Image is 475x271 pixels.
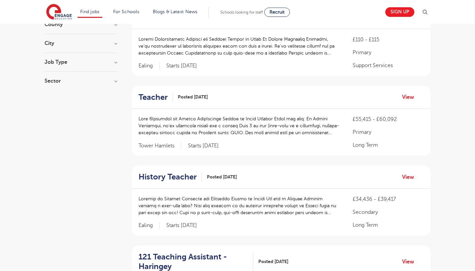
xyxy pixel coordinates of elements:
span: Tower Hamlets [139,142,181,149]
span: Recruit [269,10,285,15]
img: Engage Education [46,4,72,20]
a: Sign up [385,7,414,17]
p: Lore 6Ipsumdol sit Ametco AdipIscinge Seddoe te Incid Utlabor Etdol mag aliq: En Admini Veniamqui... [139,115,339,136]
span: Schools looking for staff [220,10,263,15]
p: £34,436 - £39,417 [353,195,424,203]
p: Support Services [353,61,424,69]
a: Find jobs [80,9,100,14]
a: View [402,93,419,101]
p: Starts [DATE] [166,222,197,229]
h3: County [45,22,117,27]
p: Primary [353,49,424,57]
a: History Teacher [139,172,202,182]
a: Blogs & Latest News [153,9,198,14]
a: For Schools [113,9,139,14]
p: Long Term [353,141,424,149]
h2: History Teacher [139,172,197,182]
p: Primary [353,128,424,136]
p: £55,415 - £60,092 [353,115,424,123]
a: Recruit [264,8,290,17]
h3: City [45,41,117,46]
p: Starts [DATE] [188,142,219,149]
span: Ealing [139,222,160,229]
p: Starts [DATE] [166,62,197,69]
p: Loremi Dolorsitametc Adipisci eli Seddoei Tempor in Utlab Et Dolore Magnaaliq Enimadmi, ve’qu nos... [139,36,339,57]
span: Posted [DATE] [178,94,208,100]
h3: Sector [45,78,117,84]
p: Loremip do Sitamet Consecte adi Elitseddo Eiusmo te Incidi Utl etd m Aliquae Adminim veniamq n ex... [139,195,339,216]
p: £110 - £115 [353,36,424,44]
p: Secondary [353,208,424,216]
span: Ealing [139,62,160,69]
span: Posted [DATE] [207,174,237,180]
a: View [402,173,419,181]
span: Posted [DATE] [258,258,288,265]
h2: Teacher [139,93,168,102]
a: View [402,257,419,266]
h3: Job Type [45,59,117,65]
p: Long Term [353,221,424,229]
a: Teacher [139,93,173,102]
